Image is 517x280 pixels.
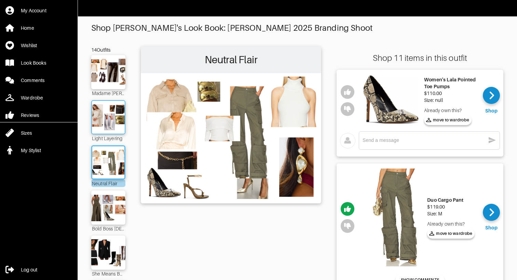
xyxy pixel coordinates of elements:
[424,76,478,90] div: Women's Lala Pointed Toe Pumps
[429,230,473,237] span: move to wardrobe
[427,197,475,203] div: Duo Cargo Pant
[91,270,125,277] div: She Means Business
[91,46,125,53] div: 14 Outfits
[21,7,46,14] div: My Account
[91,89,125,97] div: Madame [PERSON_NAME]
[483,87,500,114] a: Shop
[144,50,318,70] h2: Neutral Flair
[427,228,475,239] button: move to wardrobe
[424,90,478,97] div: $110.00
[90,150,126,175] img: Outfit Neutral Flair
[89,194,128,221] img: Outfit Bold Boss Lady
[340,133,355,148] img: avatar
[91,225,125,232] div: Bold Boss [DEMOGRAPHIC_DATA]
[367,169,424,266] img: Duo Cargo Pant
[427,221,475,227] div: Already own this?
[91,134,125,142] div: Light Layering
[427,203,475,210] div: $119.00
[90,104,127,130] img: Outfit Light Layering
[91,179,125,187] div: Neutral Flair
[485,107,498,114] div: Shop
[21,94,43,101] div: Wardrobe
[21,42,37,49] div: Wishlist
[21,112,39,119] div: Reviews
[91,23,503,33] div: Shop [PERSON_NAME]'s Look Book: [PERSON_NAME] 2025 Branding Shoot
[424,97,478,104] div: Size: null
[485,224,498,231] div: Shop
[427,210,475,217] div: Size: M
[424,115,472,125] button: move to wardrobe
[483,204,500,231] a: Shop
[337,53,503,63] div: Shop 11 items in this outfit
[364,75,421,126] img: Women's Lala Pointed Toe Pumps
[426,117,470,123] span: move to wardrobe
[144,77,318,199] img: Outfit Neutral Flair
[21,59,46,66] div: Look Books
[21,77,44,84] div: Comments
[424,107,478,114] div: Already own this?
[21,130,32,136] div: Sizes
[21,266,37,273] div: Log out
[89,58,128,86] img: Outfit Madame Mocha Latte
[89,239,128,266] img: Outfit She Means Business
[21,147,41,154] div: My Stylist
[21,25,34,31] div: Home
